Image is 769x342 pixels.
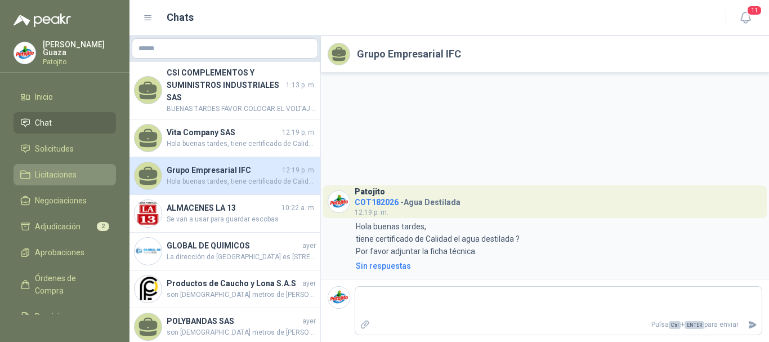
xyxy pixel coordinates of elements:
[281,203,316,214] span: 10:22 a. m.
[43,41,116,56] p: [PERSON_NAME] Guaza
[669,321,681,329] span: Ctrl
[129,195,320,233] a: Company LogoALMACENES LA 1310:22 a. m.Se van a usar para guardar escobas
[355,198,399,207] span: COT182026
[129,270,320,308] a: Company LogoProductos de Caucho y Lona S.A.Sayerson [DEMOGRAPHIC_DATA] metros de [PERSON_NAME]
[14,190,116,211] a: Negociaciones
[14,242,116,263] a: Aprobaciones
[328,191,350,212] img: Company Logo
[286,80,316,91] span: 1:13 p. m.
[685,321,704,329] span: ENTER
[129,62,320,119] a: CSI COMPLEMENTOS Y SUMINISTROS INDUSTRIALES SAS1:13 p. m.BUENAS TARDES FAVOR COLOCAR EL VOLTAJE D...
[14,306,116,327] a: Remisiones
[374,315,744,335] p: Pulsa + para enviar
[35,272,105,297] span: Órdenes de Compra
[35,91,53,103] span: Inicio
[167,139,316,149] span: Hola buenas tardes, tiene certificado de Calidad el agua destilada ? Por favor adjuntar la ficha ...
[357,46,461,62] h2: Grupo Empresarial IFC
[35,168,77,181] span: Licitaciones
[356,260,411,272] div: Sin respuestas
[167,66,284,104] h4: CSI COMPLEMENTOS Y SUMINISTROS INDUSTRIALES SAS
[302,316,316,327] span: ayer
[735,8,755,28] button: 11
[35,194,87,207] span: Negociaciones
[355,195,460,206] h4: - Agua Destilada
[35,310,77,323] span: Remisiones
[167,10,194,25] h1: Chats
[167,104,316,114] span: BUENAS TARDES FAVOR COLOCAR EL VOLTAJE DE TRABAJO DE LA VÁLVULA MUCHAS GRACIAS.
[302,241,316,251] span: ayer
[167,277,300,290] h4: Productos de Caucho y Lona S.A.S
[282,127,316,138] span: 12:19 p. m.
[743,315,762,335] button: Enviar
[355,189,385,195] h3: Patojito
[35,220,81,233] span: Adjudicación
[167,239,300,252] h4: GLOBAL DE QUIMICOS
[14,268,116,301] a: Órdenes de Compra
[167,315,300,327] h4: POLYBANDAS SAS
[167,214,316,225] span: Se van a usar para guardar escobas
[35,143,74,155] span: Solicitudes
[167,202,279,214] h4: ALMACENES LA 13
[167,252,316,263] span: La dirección de [GEOGRAPHIC_DATA] es [STREET_ADDRESS][PERSON_NAME]
[167,164,280,176] h4: Grupo Empresarial IFC
[14,112,116,134] a: Chat
[167,176,316,187] span: Hola buenas tardes, tiene certificado de Calidad el agua destilada ? Por favor adjuntar la ficha ...
[43,59,116,65] p: Patojito
[135,200,162,227] img: Company Logo
[167,126,280,139] h4: Vita Company SAS
[14,86,116,108] a: Inicio
[35,246,84,259] span: Aprobaciones
[97,222,109,231] span: 2
[328,287,350,308] img: Company Logo
[14,216,116,237] a: Adjudicación2
[356,220,520,257] p: Hola buenas tardes, tiene certificado de Calidad el agua destilada ? Por favor adjuntar la ficha ...
[129,233,320,270] a: Company LogoGLOBAL DE QUIMICOSayerLa dirección de [GEOGRAPHIC_DATA] es [STREET_ADDRESS][PERSON_NAME]
[355,315,374,335] label: Adjuntar archivos
[282,165,316,176] span: 12:19 p. m.
[135,276,162,303] img: Company Logo
[14,164,116,185] a: Licitaciones
[14,14,71,27] img: Logo peakr
[35,117,52,129] span: Chat
[14,42,35,64] img: Company Logo
[129,157,320,195] a: Grupo Empresarial IFC12:19 p. m.Hola buenas tardes, tiene certificado de Calidad el agua destilad...
[302,278,316,289] span: ayer
[355,208,388,216] span: 12:19 p. m.
[135,238,162,265] img: Company Logo
[14,138,116,159] a: Solicitudes
[167,290,316,300] span: son [DEMOGRAPHIC_DATA] metros de [PERSON_NAME]
[167,327,316,338] span: son [DEMOGRAPHIC_DATA] metros de [PERSON_NAME]
[746,5,762,16] span: 11
[354,260,762,272] a: Sin respuestas
[129,119,320,157] a: Vita Company SAS12:19 p. m.Hola buenas tardes, tiene certificado de Calidad el agua destilada ? P...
